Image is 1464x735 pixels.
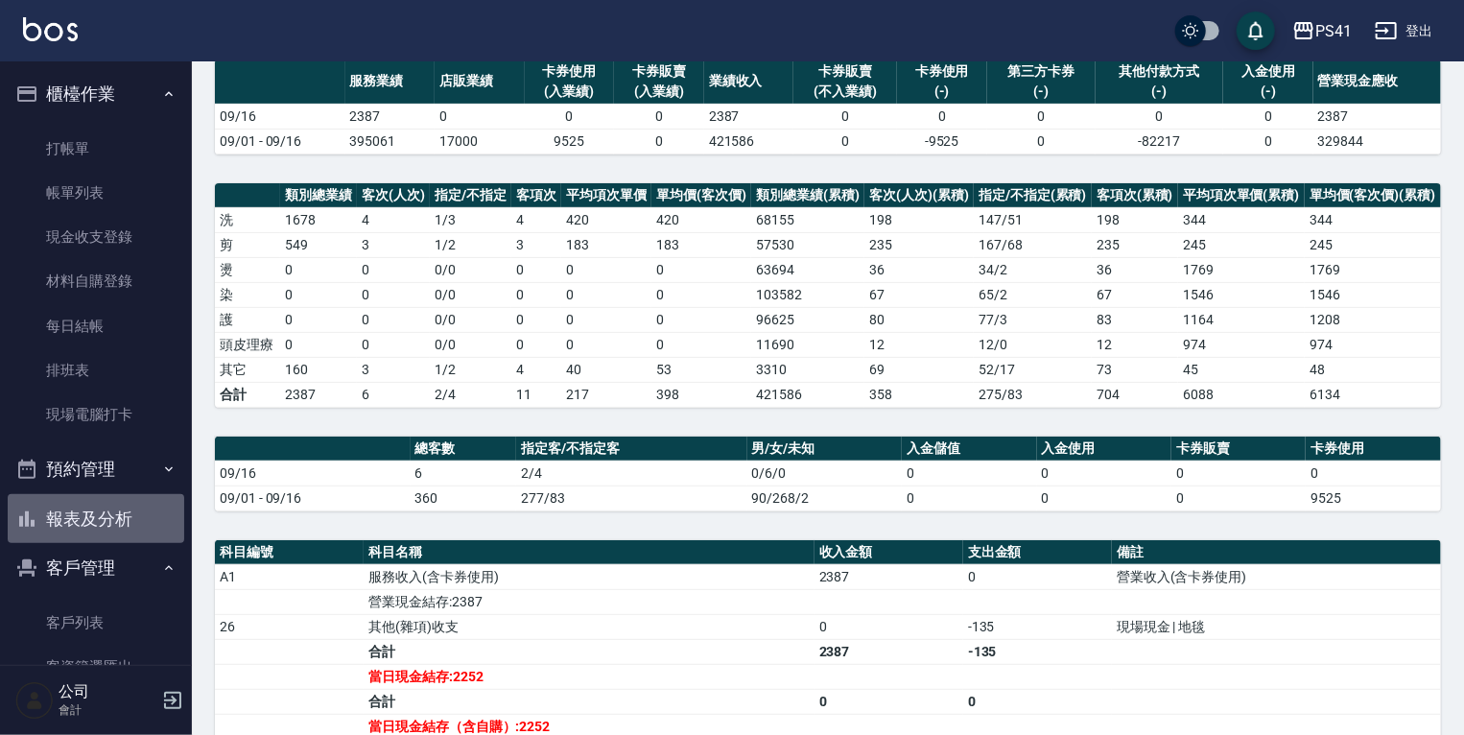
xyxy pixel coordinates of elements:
img: Logo [23,17,78,41]
td: 2387 [815,639,963,664]
td: 0 [614,104,704,129]
td: 40 [561,357,651,382]
td: 90/268/2 [747,486,903,510]
td: -135 [963,614,1112,639]
th: 客項次 [511,183,561,208]
td: 80 [864,307,974,332]
td: 09/01 - 09/16 [215,129,345,154]
td: 0 [511,307,561,332]
td: 245 [1305,232,1441,257]
td: 0 [651,282,751,307]
td: 96625 [751,307,864,332]
td: 704 [1092,382,1178,407]
th: 指定客/不指定客 [516,437,746,462]
td: 0 [561,257,651,282]
td: 77 / 3 [974,307,1092,332]
td: 0 [793,129,897,154]
td: 0 [963,564,1112,589]
td: 09/16 [215,461,411,486]
a: 現場電腦打卡 [8,392,184,437]
th: 男/女/未知 [747,437,903,462]
td: 421586 [704,129,794,154]
th: 店販業績 [435,59,525,105]
td: 0 [561,282,651,307]
td: 4 [357,207,430,232]
td: 1 / 2 [430,232,511,257]
th: 業績收入 [704,59,794,105]
button: 客戶管理 [8,543,184,593]
td: 398 [651,382,751,407]
div: 卡券販賣 [619,61,699,82]
td: 358 [864,382,974,407]
td: 1546 [1178,282,1305,307]
th: 單均價(客次價)(累積) [1305,183,1441,208]
td: 0 [511,332,561,357]
div: (入業績) [619,82,699,102]
td: 0 [357,332,430,357]
td: 3 [357,357,430,382]
td: 217 [561,382,651,407]
td: 0 [1306,461,1441,486]
td: 1678 [280,207,357,232]
td: 36 [1092,257,1178,282]
td: 974 [1178,332,1305,357]
table: a dense table [215,59,1441,154]
td: 360 [411,486,517,510]
th: 平均項次單價(累積) [1178,183,1305,208]
a: 材料自購登錄 [8,259,184,303]
h5: 公司 [59,682,156,701]
td: 549 [280,232,357,257]
td: 0 [793,104,897,129]
td: 6 [411,461,517,486]
th: 單均價(客次價) [651,183,751,208]
td: 0 [897,104,987,129]
td: 現場現金 | 地毯 [1112,614,1441,639]
td: A1 [215,564,364,589]
th: 科目名稱 [364,540,815,565]
td: 63694 [751,257,864,282]
th: 入金使用 [1037,437,1171,462]
td: 277/83 [516,486,746,510]
td: 合計 [364,689,815,714]
td: 營業現金結存:2387 [364,589,815,614]
td: 198 [864,207,974,232]
td: 0 [651,332,751,357]
td: 0 [815,689,963,714]
td: 0 [1037,486,1171,510]
div: 其他付款方式 [1100,61,1218,82]
td: 235 [864,232,974,257]
td: 合計 [364,639,815,664]
td: 9525 [525,129,615,154]
td: 0 / 0 [430,307,511,332]
th: 總客數 [411,437,517,462]
a: 帳單列表 [8,171,184,215]
td: 0 [1171,461,1306,486]
td: 0 [902,486,1036,510]
td: 0 [963,689,1112,714]
th: 卡券使用 [1306,437,1441,462]
td: 12 [1092,332,1178,357]
td: 48 [1305,357,1441,382]
td: 1 / 2 [430,357,511,382]
td: 11690 [751,332,864,357]
table: a dense table [215,437,1441,511]
td: 420 [651,207,751,232]
td: 2387 [815,564,963,589]
td: 6088 [1178,382,1305,407]
td: 0 [987,104,1096,129]
td: 0 [357,257,430,282]
td: 420 [561,207,651,232]
td: 52 / 17 [974,357,1092,382]
th: 服務業績 [345,59,436,105]
td: 421586 [751,382,864,407]
a: 客資篩選匯出 [8,645,184,689]
td: 0/6/0 [747,461,903,486]
td: 395061 [345,129,436,154]
td: 其他(雜項)收支 [364,614,815,639]
td: 0 [511,257,561,282]
div: 卡券使用 [530,61,610,82]
td: 45 [1178,357,1305,382]
div: 卡券販賣 [798,61,892,82]
th: 指定/不指定(累積) [974,183,1092,208]
td: 183 [651,232,751,257]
